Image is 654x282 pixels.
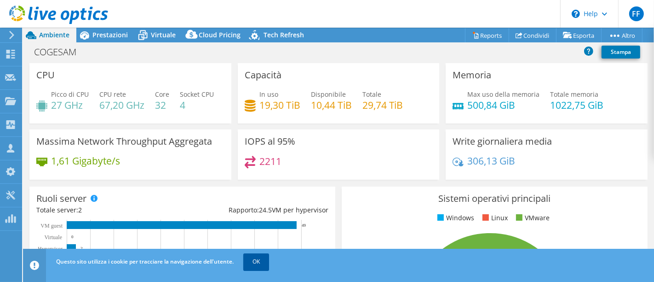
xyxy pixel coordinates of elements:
li: Windows [435,213,474,223]
h4: 29,74 TiB [362,100,403,110]
text: VM guest [40,223,63,229]
h3: Write giornaliera media [453,136,552,147]
span: Ambiente [39,30,69,39]
span: In uso [259,90,278,99]
h3: Massima Network Throughput Aggregata [36,136,212,147]
span: 24.5 [259,206,272,214]
span: Cloud Pricing [199,30,241,39]
li: VMware [514,213,550,223]
text: 0 [71,235,74,239]
h3: Capacità [245,70,281,80]
a: Altro [601,28,643,42]
h4: 27 GHz [51,100,89,110]
h4: 1022,75 GiB [550,100,603,110]
h1: COGESAM [30,47,91,57]
span: Virtuale [151,30,176,39]
h3: Sistemi operativi principali [349,194,641,204]
div: Totale server: [36,205,182,215]
h4: 19,30 TiB [259,100,300,110]
span: 2 [78,206,82,214]
a: Stampa [602,46,640,59]
a: Condividi [509,28,556,42]
text: Hypervisor [38,246,63,252]
h4: 306,13 GiB [467,156,515,166]
span: Tech Refresh [264,30,304,39]
h3: Memoria [453,70,491,80]
span: Max uso della memoria [467,90,539,99]
div: Rapporto: VM per hypervisor [182,205,328,215]
h4: 32 [155,100,169,110]
span: Core [155,90,169,99]
h4: 500,84 GiB [467,100,539,110]
span: Totale [362,90,381,99]
h3: CPU [36,70,55,80]
h4: 2211 [259,156,281,166]
h4: 10,44 TiB [311,100,352,110]
span: Disponibile [311,90,346,99]
span: Totale memoria [550,90,598,99]
h3: IOPS al 95% [245,136,295,147]
span: Questo sito utilizza i cookie per tracciare la navigazione dell'utente. [56,258,234,265]
span: Picco di CPU [51,90,89,99]
h4: 1,61 Gigabyte/s [51,156,120,166]
span: Socket CPU [180,90,214,99]
text: 49 [302,223,306,228]
a: OK [243,253,269,270]
a: Esporta [556,28,602,42]
span: CPU rete [99,90,126,99]
h4: 4 [180,100,214,110]
a: Reports [465,28,509,42]
li: Linux [480,213,508,223]
text: Virtuale [44,234,62,241]
h4: 67,20 GHz [99,100,144,110]
text: 2 [80,246,83,251]
span: Prestazioni [92,30,128,39]
h3: Ruoli server [36,194,86,204]
span: FF [629,6,644,21]
svg: \n [572,10,580,18]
